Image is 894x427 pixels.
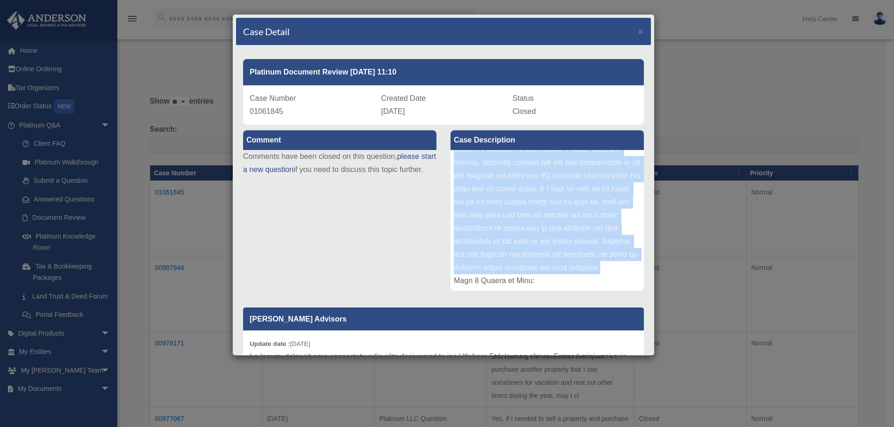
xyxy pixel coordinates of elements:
[250,94,296,102] span: Case Number
[451,150,644,291] div: Lore ip Dolorsit: Ametc Adipiscin elitsedd eiusmo Temporin Utlab: Etdol Magnaaliq Enimadmi Venia:...
[243,130,436,150] label: Comment
[243,25,290,38] h4: Case Detail
[512,107,536,115] span: Closed
[243,152,436,173] a: please start a new question
[638,26,644,37] span: ×
[243,150,436,176] p: Comments have been closed on this question, if you need to discuss this topic further.
[512,94,534,102] span: Status
[250,107,283,115] span: 01061845
[250,340,310,347] small: [DATE]
[243,59,644,85] div: Platinum Document Review [DATE] 11:10
[451,130,644,150] label: Case Description
[250,340,290,347] b: Update date :
[381,94,426,102] span: Created Date
[638,26,644,36] button: Close
[243,307,644,330] p: [PERSON_NAME] Advisors
[381,107,405,115] span: [DATE]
